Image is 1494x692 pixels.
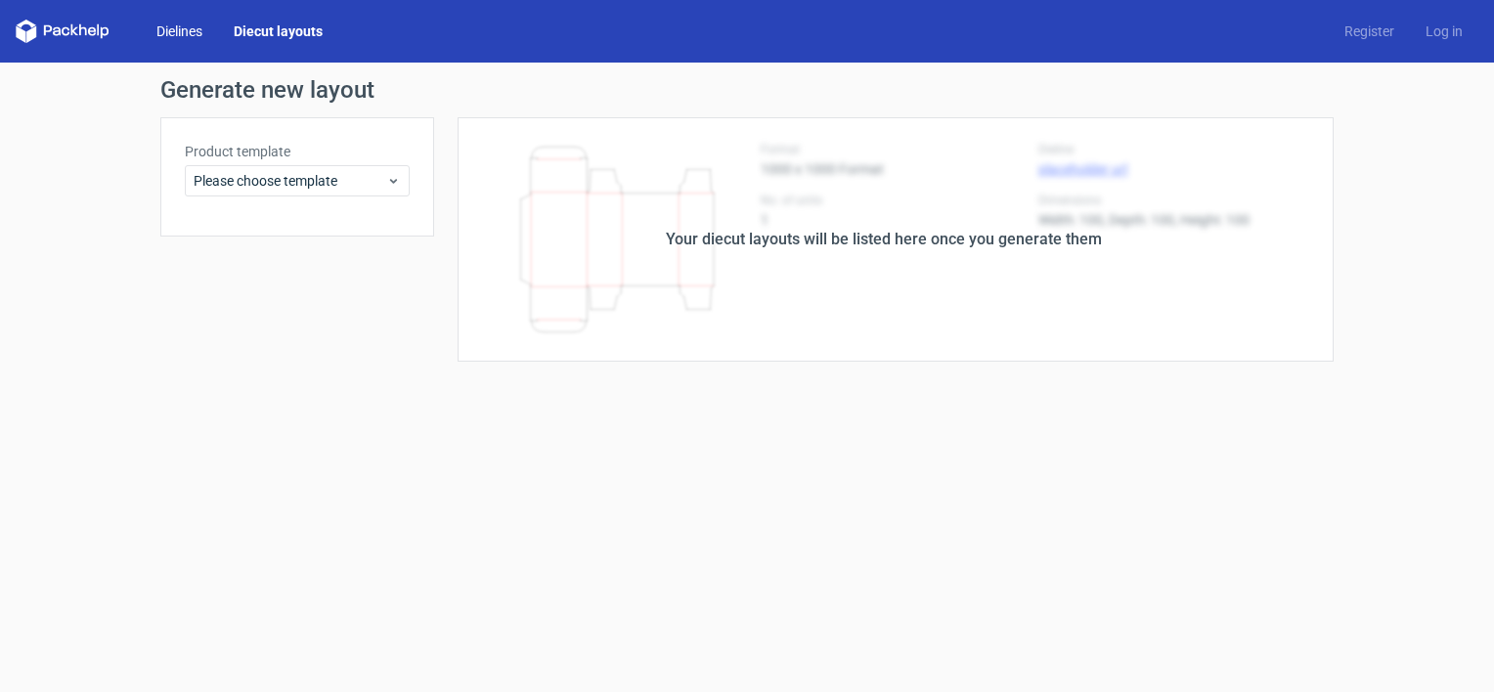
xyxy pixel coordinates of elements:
[141,22,218,41] a: Dielines
[1410,22,1478,41] a: Log in
[218,22,338,41] a: Diecut layouts
[194,171,386,191] span: Please choose template
[666,228,1102,251] div: Your diecut layouts will be listed here once you generate them
[160,78,1334,102] h1: Generate new layout
[185,142,410,161] label: Product template
[1329,22,1410,41] a: Register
